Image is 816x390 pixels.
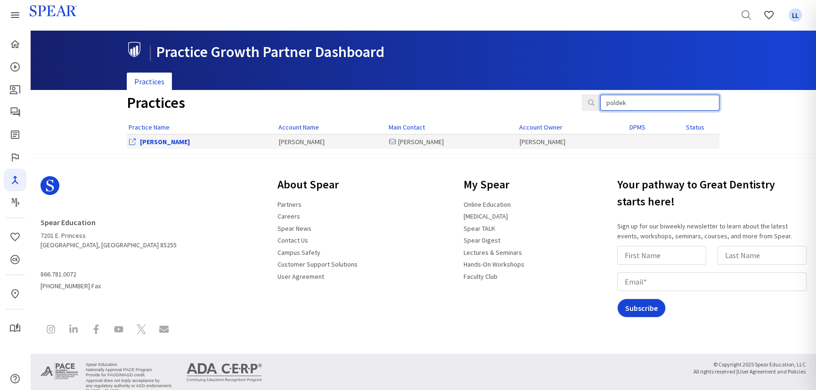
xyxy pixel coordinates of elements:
a: Spear Talk [4,101,26,123]
a: Favorites [784,4,807,26]
h1: Practice Growth Partner Dashboard [127,42,712,60]
input: Last Name [718,246,807,265]
h3: My Spear [458,172,530,197]
a: Favorites [758,4,780,26]
address: 7201 E. Princess [GEOGRAPHIC_DATA], [GEOGRAPHIC_DATA] 85255 [41,214,177,250]
a: Online Education [458,196,516,212]
img: Approved PACE Program Provider [41,361,78,381]
a: Navigator Pro [4,169,26,191]
h1: Practices [127,95,568,111]
input: Search Practices [600,95,719,111]
input: Subscribe [617,299,666,317]
li: Approval does not imply acceptance by [86,378,172,383]
a: Spear Education on YouTube [108,319,129,342]
span: [PHONE_NUMBER] Fax [41,267,177,291]
a: Faculty Club Elite [4,146,26,169]
a: My Study Club [4,317,26,340]
li: Nationally Approval PACE Program [86,367,172,373]
a: Spear Education [41,214,101,231]
li: any regulatory authority or AGD endorsement. [86,383,172,389]
a: Status [686,123,704,131]
svg: Spear Logo [41,176,59,195]
div: [PERSON_NAME] [519,137,625,146]
a: Practice Name [129,123,170,131]
a: Search [735,4,758,26]
a: Faculty Club [458,268,503,284]
a: Courses [4,56,26,78]
a: 866.781.0072 [41,267,82,283]
a: Contact Spear Education [154,319,174,342]
a: Spear Education on Facebook [86,319,106,342]
a: Account Owner [519,123,562,131]
a: Home [4,33,26,56]
a: Customer Support Solutions [272,256,363,272]
a: Spear Digest [458,232,506,248]
a: Spear Education on X [131,319,152,342]
li: Provide for FAGD/MAGD credit. [86,373,172,378]
a: Partners [272,196,307,212]
a: Favorites [4,226,26,248]
a: Spear Products [4,4,26,26]
span: | [148,42,152,61]
small: © Copyright 2025 Spear Education, LLC All rights reserved | [694,361,806,375]
a: Campus Safety [272,244,326,260]
a: Help [4,367,26,390]
a: User Agreement [272,268,330,284]
a: Masters Program [4,191,26,214]
span: LL [789,8,802,22]
a: Spear Education on Instagram [41,319,61,342]
a: Lectures & Seminars [458,244,528,260]
a: Spear TALK [458,220,501,236]
a: DPMS [629,123,645,131]
a: In-Person & Virtual [4,283,26,305]
div: [PERSON_NAME] [279,137,385,146]
a: Spear News [272,220,317,236]
a: Careers [272,208,306,224]
a: Hands-On Workshops [458,256,530,272]
img: ADA CERP Continuing Education Recognition Program [187,363,262,382]
li: Spear Education [86,362,172,367]
a: CE Credits [4,248,26,271]
a: Patient Education [4,78,26,101]
div: [PERSON_NAME] [389,137,514,146]
input: First Name [617,246,706,265]
a: Contact Us [272,232,314,248]
a: Spear Logo [41,172,177,206]
a: Spear Education on LinkedIn [63,319,84,342]
input: Email* [617,272,807,291]
a: Spear Digest [4,123,26,146]
a: Practices [127,73,172,91]
a: [MEDICAL_DATA] [458,208,514,224]
h3: About Spear [272,172,363,197]
h3: Your pathway to Great Dentistry starts here! [617,172,810,214]
a: View Office Dashboard [140,138,190,146]
a: Account Name [278,123,319,131]
a: Main Contact [389,123,425,131]
p: Sign up for our biweekly newsletter to learn about the latest events, workshops, seminars, course... [617,221,810,241]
